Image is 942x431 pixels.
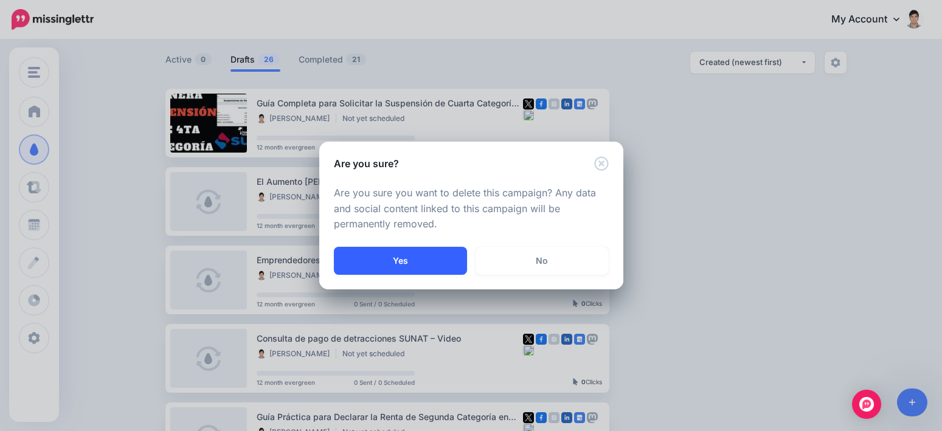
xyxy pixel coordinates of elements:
[334,156,399,171] h5: Are you sure?
[476,247,609,275] a: No
[852,390,881,419] div: Open Intercom Messenger
[334,185,609,233] p: Are you sure you want to delete this campaign? Any data and social content linked to this campaig...
[594,156,609,171] button: Close
[334,247,467,275] button: Yes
